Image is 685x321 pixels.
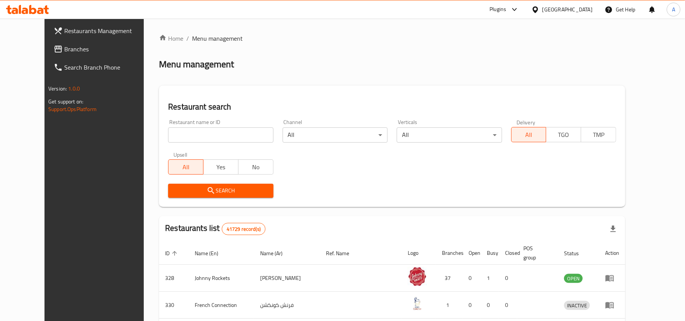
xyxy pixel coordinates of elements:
td: 0 [462,292,481,319]
th: Action [599,242,625,265]
th: Branches [436,242,462,265]
input: Search for restaurant name or ID.. [168,127,273,143]
button: All [511,127,547,142]
span: TGO [549,129,578,140]
div: Plugins [490,5,506,14]
span: ID [165,249,180,258]
span: Name (En) [195,249,228,258]
div: [GEOGRAPHIC_DATA] [542,5,593,14]
div: All [283,127,388,143]
th: Logo [402,242,436,265]
td: French Connection [189,292,254,319]
button: Search [168,184,273,198]
td: 1 [481,265,499,292]
td: [PERSON_NAME] [254,265,320,292]
td: 330 [159,292,189,319]
span: Search Branch Phone [64,63,153,72]
th: Open [462,242,481,265]
span: Ref. Name [326,249,359,258]
span: TMP [584,129,613,140]
div: Total records count [222,223,265,235]
span: POS group [523,244,549,262]
button: TGO [546,127,581,142]
button: All [168,159,203,175]
span: INACTIVE [564,301,590,310]
span: Version: [48,84,67,94]
span: Yes [207,162,235,173]
div: All [397,127,502,143]
h2: Restaurants list [165,222,265,235]
h2: Restaurant search [168,101,616,113]
img: French Connection [408,294,427,313]
span: No [242,162,270,173]
span: Name (Ar) [260,249,292,258]
span: Status [564,249,589,258]
div: Menu [605,273,619,283]
td: 1 [436,292,462,319]
button: Yes [203,159,238,175]
span: Menu management [192,34,243,43]
a: Support.OpsPlatform [48,104,97,114]
label: Upsell [173,152,188,157]
nav: breadcrumb [159,34,625,43]
li: / [186,34,189,43]
img: Johnny Rockets [408,267,427,286]
a: Home [159,34,183,43]
td: فرنش كونكشن [254,292,320,319]
span: 41729 record(s) [222,226,265,233]
span: OPEN [564,274,583,283]
span: All [515,129,544,140]
span: Get support on: [48,97,83,106]
div: Menu [605,300,619,310]
td: 37 [436,265,462,292]
td: 328 [159,265,189,292]
button: No [238,159,273,175]
th: Closed [499,242,517,265]
td: Johnny Rockets [189,265,254,292]
span: Restaurants Management [64,26,153,35]
span: Search [174,186,267,195]
td: 0 [499,265,517,292]
td: 0 [462,265,481,292]
h2: Menu management [159,58,234,70]
span: All [172,162,200,173]
span: 1.0.0 [68,84,80,94]
a: Restaurants Management [48,22,159,40]
td: 0 [481,292,499,319]
span: Branches [64,44,153,54]
th: Busy [481,242,499,265]
label: Delivery [517,119,536,125]
span: A [672,5,675,14]
td: 0 [499,292,517,319]
a: Search Branch Phone [48,58,159,76]
button: TMP [581,127,616,142]
div: Export file [604,220,622,238]
a: Branches [48,40,159,58]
